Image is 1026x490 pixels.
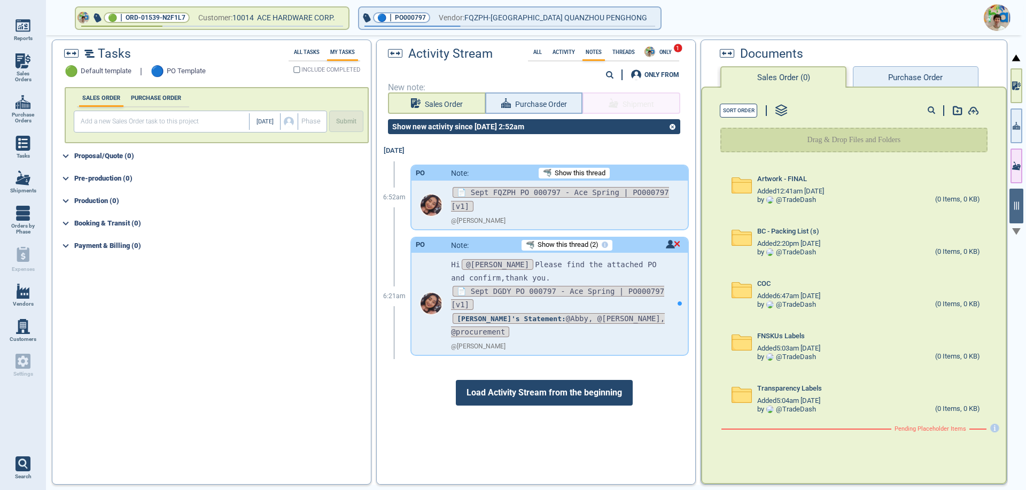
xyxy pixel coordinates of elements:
span: PO Template [167,67,206,75]
button: Purchase Order [853,66,978,88]
img: Avatar [766,406,774,413]
span: 🔵 [151,65,164,77]
img: Avatar [766,301,774,308]
label: My Tasks [327,49,358,55]
span: 🔵 [377,14,386,21]
span: Sales Orders [9,71,37,83]
div: Show new activity since [DATE] 2:52am [388,122,528,131]
span: 6:52am [383,194,406,201]
span: Default template [81,67,131,75]
div: PO [416,241,425,249]
span: COC [757,280,771,288]
span: Added 12:41am [DATE] [757,188,824,196]
div: by @ TradeDash [757,353,816,361]
span: Orders by Phase [9,223,37,235]
span: Reports [14,35,33,42]
img: Avatar [421,195,442,216]
img: menu_icon [15,53,30,68]
span: @Abby, @[PERSON_NAME], @procurement [451,313,665,337]
img: Shark [526,241,534,250]
img: menu_icon [15,319,30,334]
span: Load Activity Stream from the beginning [456,380,633,406]
img: menu_icon [15,170,30,185]
label: PURCHASE ORDER [128,95,184,102]
span: Activity Stream [408,47,493,61]
div: [DATE] [378,141,410,161]
span: Show this thread [555,169,605,177]
span: Customers [10,336,36,343]
p: Hi Please find the attached PO and confirm,thank you. [451,258,671,285]
button: 🔵|PO000797Vendor:FQZPH-[GEOGRAPHIC_DATA] QUANZHOU PENGHONG [359,7,660,29]
div: Proposal/Quote (0) [74,147,369,165]
button: Avatar🟢|ORD-01539-N2F1L7Customer:10014 ACE HARDWARE CORP. [76,7,348,29]
span: Search [15,473,32,480]
span: Tasks [17,153,30,159]
span: Transparency Labels [757,385,822,393]
div: (0 Items, 0 KB) [935,248,980,256]
span: ACE HARDWARE CORP. [257,13,335,22]
span: Added 6:47am [DATE] [757,292,820,300]
input: Add a new Sales Order task to this project [76,113,249,130]
span: 📄 Sept DGDY PO 000797 - Ace Spring | PO000797 [v1] [451,286,664,310]
img: Avatar [644,46,655,57]
span: Show this thread (2) [538,241,598,249]
span: Pending Placeholder Items [895,426,966,433]
span: Phase [301,118,321,126]
span: Vendor: [439,11,464,25]
img: menu_icon [15,18,30,33]
span: Vendors [13,301,34,307]
p: Drag & Drop Files and Folders [807,135,901,145]
label: All Tasks [291,49,323,55]
span: @ [PERSON_NAME] [451,217,506,225]
span: @[PERSON_NAME] [462,259,533,270]
span: PO000797 [395,12,426,23]
label: Notes [582,49,605,55]
span: ORD-01539-N2F1L7 [126,12,185,23]
span: BC - Packing List (s) [757,228,819,236]
span: | [390,12,392,23]
img: unread icon [666,240,680,248]
div: Payment & Billing (0) [74,237,369,254]
span: FNSKUs Labels [757,332,805,340]
img: Avatar [421,293,442,314]
span: ONLY [656,49,675,55]
div: by @ TradeDash [757,248,816,256]
img: Avatar [766,353,774,361]
span: 10014 [232,11,257,25]
span: Purchase Order [515,98,567,111]
span: Note: [451,169,469,177]
div: by @ TradeDash [757,406,816,414]
span: 1 [673,43,682,52]
div: Pre-production (0) [74,170,369,187]
span: 📄 Sept FQZPH PO 000797 - Ace Spring | PO000797 [v1] [451,187,669,211]
div: (0 Items, 0 KB) [935,300,980,309]
img: add-document [953,106,962,115]
span: 6:21am [383,293,406,300]
span: Added 5:03am [DATE] [757,345,820,353]
img: menu_icon [15,284,30,299]
div: by @ TradeDash [757,196,816,204]
div: PO [416,169,425,177]
div: Production (0) [74,192,369,209]
img: Avatar [77,12,89,24]
span: Added 5:04am [DATE] [757,397,820,405]
button: Sales Order (0) [720,66,846,88]
img: Shark [543,169,551,177]
button: Sort Order [720,104,757,118]
span: New note: [388,83,685,92]
img: Avatar [766,248,774,256]
span: Purchase Orders [9,112,37,124]
div: Booking & Transit (0) [74,215,369,232]
span: INCLUDE COMPLETED [301,67,360,73]
img: timeline2 [84,50,95,58]
span: Documents [740,47,803,61]
img: menu_icon [15,206,30,221]
label: Threads [609,49,638,55]
span: @ [PERSON_NAME] [451,343,506,351]
span: 🟢 [108,14,117,21]
span: Artwork - FINAL [757,175,807,183]
label: SALES ORDER [79,95,123,102]
span: | [120,12,122,23]
div: ONLY FROM [644,72,679,78]
span: Note: [451,241,469,250]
